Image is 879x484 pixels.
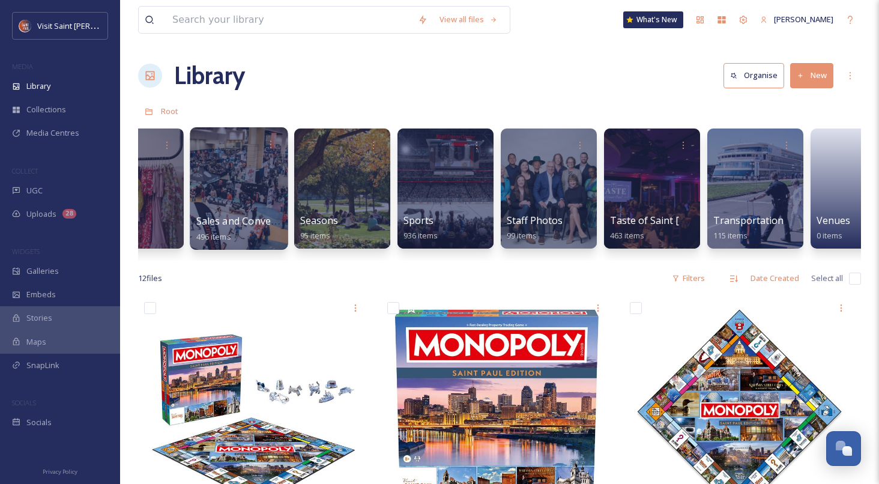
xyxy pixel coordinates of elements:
span: Stories [26,312,52,324]
button: Organise [723,63,784,88]
a: Taste of Saint [PERSON_NAME]463 items [610,215,752,241]
span: COLLECT [12,166,38,175]
a: View all files [433,8,504,31]
span: Socials [26,417,52,428]
a: Staff Photos99 items [507,215,563,241]
span: Uploads [26,208,56,220]
span: Visit Saint [PERSON_NAME] [37,20,133,31]
span: Transportation [713,214,784,227]
a: Sports936 items [403,215,438,241]
span: 936 items [403,230,438,241]
span: 95 items [300,230,330,241]
span: WIDGETS [12,247,40,256]
span: SOCIALS [12,398,36,407]
span: MEDIA [12,62,33,71]
a: Root [161,104,178,118]
span: Privacy Policy [43,468,77,476]
a: Sales and Conventions496 items [196,216,300,242]
span: Seasons [300,214,338,227]
span: Venues [817,214,850,227]
a: Seasons95 items [300,215,338,241]
span: Sports [403,214,433,227]
span: SnapLink [26,360,59,371]
div: 28 [62,209,76,219]
span: 463 items [610,230,644,241]
div: Filters [666,267,711,290]
a: [PERSON_NAME] [754,8,839,31]
a: Library [174,58,245,94]
span: Media Centres [26,127,79,139]
button: New [790,63,833,88]
span: Staff Photos [507,214,563,227]
span: Galleries [26,265,59,277]
button: Open Chat [826,431,861,466]
span: UGC [26,185,43,196]
span: Maps [26,336,46,348]
span: 12 file s [138,273,162,284]
span: 99 items [507,230,537,241]
div: Date Created [745,267,805,290]
span: Library [26,80,50,92]
span: Root [161,106,178,116]
span: Collections [26,104,66,115]
span: Sales and Conventions [196,214,300,228]
span: Select all [811,273,843,284]
img: Visit%20Saint%20Paul%20Updated%20Profile%20Image.jpg [19,20,31,32]
a: What's New [623,11,683,28]
span: 0 items [817,230,842,241]
a: Privacy Policy [43,464,77,478]
span: 496 items [196,231,231,241]
span: Embeds [26,289,56,300]
span: Taste of Saint [PERSON_NAME] [610,214,752,227]
span: 115 items [713,230,748,241]
span: [PERSON_NAME] [774,14,833,25]
a: Transportation115 items [713,215,784,241]
input: Search your library [166,7,412,33]
a: Venues0 items [817,215,850,241]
